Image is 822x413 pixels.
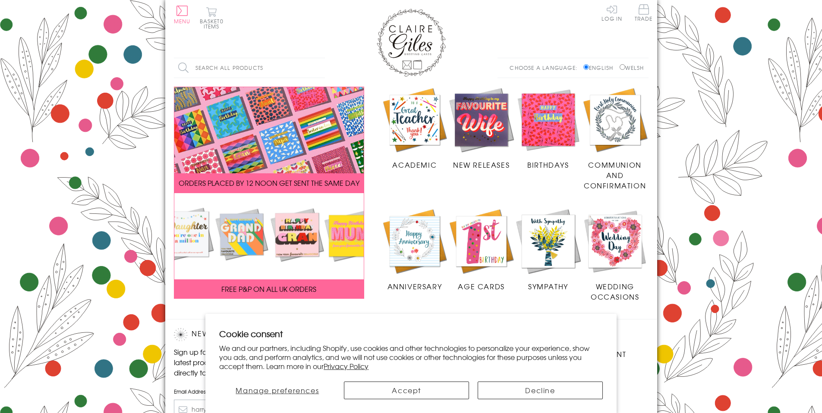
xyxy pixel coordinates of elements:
span: Birthdays [527,160,569,170]
span: FREE P&P ON ALL UK ORDERS [221,284,316,294]
input: Search all products [174,58,325,78]
span: ORDERS PLACED BY 12 NOON GET SENT THE SAME DAY [179,178,359,188]
label: English [583,64,617,72]
span: Manage preferences [236,385,319,395]
input: Welsh [620,64,625,70]
a: Wedding Occasions [582,208,649,302]
p: We and our partners, including Shopify, use cookies and other technologies to personalize your ex... [219,344,603,370]
a: Birthdays [515,87,582,170]
h2: Cookie consent [219,328,603,340]
a: Academic [381,87,448,170]
span: Menu [174,17,191,25]
input: English [583,64,589,70]
a: New Releases [448,87,515,170]
a: Communion and Confirmation [582,87,649,191]
span: Sympathy [528,281,568,291]
p: Choose a language: [510,64,582,72]
button: Accept [344,382,469,399]
button: Basket0 items [200,7,224,29]
span: Age Cards [458,281,504,291]
label: Welsh [620,64,644,72]
button: Decline [478,382,603,399]
a: Privacy Policy [324,361,368,371]
button: Manage preferences [219,382,335,399]
span: Communion and Confirmation [584,160,646,191]
img: Claire Giles Greetings Cards [377,9,446,77]
h2: Newsletter [174,328,321,341]
a: Sympathy [515,208,582,291]
a: Age Cards [448,208,515,291]
label: Email Address [174,388,321,395]
span: 0 items [204,17,224,30]
a: Log In [602,4,622,21]
span: New Releases [453,160,510,170]
p: Sign up for our newsletter to receive the latest product launches, news and offers directly to yo... [174,347,321,378]
input: Search [316,58,325,78]
span: Academic [392,160,437,170]
a: Trade [635,4,653,23]
span: Wedding Occasions [591,281,639,302]
button: Menu [174,6,191,24]
span: Trade [635,4,653,21]
span: Anniversary [387,281,442,291]
a: Anniversary [381,208,448,291]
